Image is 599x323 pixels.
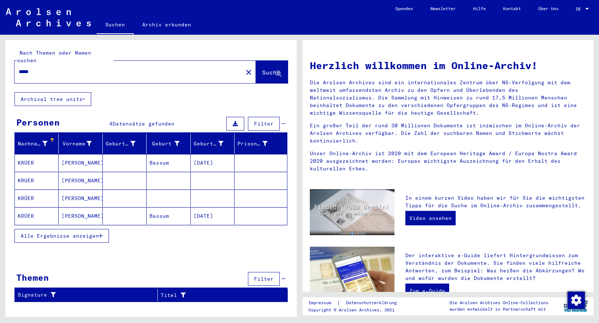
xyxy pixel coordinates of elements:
h1: Herzlich willkommen im Online-Archiv! [310,58,587,73]
mat-header-cell: Geburtsdatum [191,133,235,154]
span: Suche [262,69,280,76]
mat-cell: [PERSON_NAME] [59,154,102,171]
img: yv_logo.png [562,297,589,315]
button: Alle Ergebnisse anzeigen [14,229,109,243]
mat-cell: [PERSON_NAME] [59,172,102,189]
mat-cell: Bassum [147,207,190,225]
div: Geburtsdatum [194,138,234,149]
a: Zum e-Guide [405,284,449,298]
mat-cell: [DATE] [191,207,235,225]
mat-cell: KRUER [15,172,59,189]
mat-icon: close [244,68,253,77]
div: Vorname [62,140,91,148]
p: In einem kurzen Video haben wir für Sie die wichtigsten Tipps für die Suche im Online-Archiv zusa... [405,194,586,209]
div: Signature [18,291,148,299]
div: Vorname [62,138,102,149]
div: Signature [18,289,157,301]
a: Datenschutzerklärung [340,299,405,307]
img: Arolsen_neg.svg [6,8,91,26]
a: Video ansehen [405,211,456,225]
p: Unser Online-Archiv ist 2020 mit dem European Heritage Award / Europa Nostra Award 2020 ausgezeic... [310,150,587,173]
span: 4 [109,120,113,127]
p: Der interaktive e-Guide liefert Hintergrundwissen zum Verständnis der Dokumente. Sie finden viele... [405,252,586,282]
div: Geburtsdatum [194,140,223,148]
span: Filter [254,276,274,282]
div: Geburt‏ [149,138,190,149]
p: wurden entwickelt in Partnerschaft mit [450,306,548,313]
mat-header-cell: Geburt‏ [147,133,190,154]
mat-header-cell: Vorname [59,133,102,154]
div: Personen [16,116,60,129]
button: Archival tree units [14,92,91,106]
img: eguide.jpg [310,247,395,303]
span: Filter [254,120,274,127]
button: Clear [241,65,256,79]
div: Themen [16,271,49,284]
p: Die Arolsen Archives sind ein internationales Zentrum über NS-Verfolgung mit dem weltweit umfasse... [310,79,587,117]
mat-cell: KRÜER [15,190,59,207]
div: | [308,299,405,307]
mat-header-cell: Nachname [15,133,59,154]
button: Suche [256,61,288,83]
div: Geburtsname [106,138,146,149]
a: Suchen [97,16,134,35]
div: Geburtsname [106,140,135,148]
mat-cell: [PERSON_NAME] [59,207,102,225]
div: Titel [161,289,279,301]
div: Nachname [18,140,47,148]
mat-cell: KRÜER [15,154,59,171]
p: Copyright © Arolsen Archives, 2021 [308,307,405,313]
button: Filter [248,117,280,131]
mat-cell: [PERSON_NAME] [59,190,102,207]
button: Filter [248,272,280,286]
div: Prisoner # [237,140,267,148]
div: Geburt‏ [149,140,179,148]
p: Ein großer Teil der rund 30 Millionen Dokumente ist inzwischen im Online-Archiv der Arolsen Archi... [310,122,587,145]
div: Zustimmung ändern [567,291,585,309]
div: Prisoner # [237,138,278,149]
a: Archiv erkunden [134,16,200,33]
span: Datensätze gefunden [113,120,174,127]
img: Zustimmung ändern [568,292,585,309]
mat-cell: KRÜER [15,207,59,225]
span: Alle Ergebnisse anzeigen [21,233,99,239]
mat-cell: Bassum [147,154,190,171]
span: DE [576,7,584,12]
mat-cell: [DATE] [191,154,235,171]
p: Die Arolsen Archives Online-Collections [450,299,548,306]
mat-label: Nach Themen oder Namen suchen [17,50,91,64]
a: Impressum [308,299,337,307]
mat-header-cell: Geburtsname [103,133,147,154]
div: Nachname [18,138,58,149]
img: video.jpg [310,189,395,235]
mat-header-cell: Prisoner # [235,133,287,154]
div: Titel [161,292,270,299]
